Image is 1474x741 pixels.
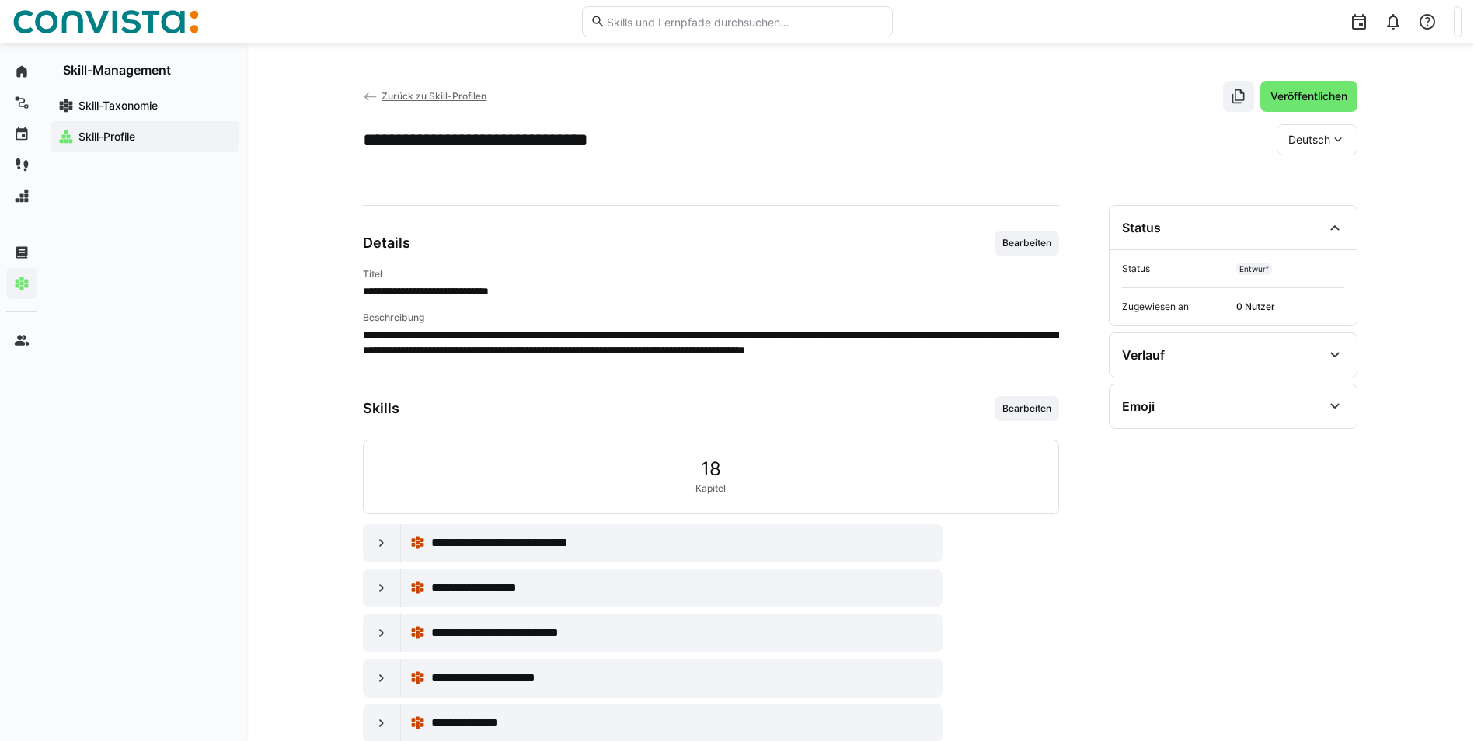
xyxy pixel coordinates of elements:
[695,482,726,495] span: Kapitel
[1268,89,1350,104] span: Veröffentlichen
[1260,81,1357,112] button: Veröffentlichen
[1122,398,1155,414] div: Emoji
[1122,263,1230,275] span: Status
[363,400,399,417] h3: Skills
[1001,237,1053,249] span: Bearbeiten
[995,396,1059,421] button: Bearbeiten
[363,90,487,102] a: Zurück zu Skill-Profilen
[1288,132,1330,148] span: Deutsch
[1122,301,1230,313] span: Zugewiesen an
[701,459,721,479] span: 18
[382,90,486,102] span: Zurück zu Skill-Profilen
[995,231,1059,256] button: Bearbeiten
[1001,402,1053,415] span: Bearbeiten
[1122,220,1161,235] div: Status
[605,15,883,29] input: Skills und Lernpfade durchsuchen…
[363,268,1059,280] h4: Titel
[1236,301,1344,313] span: 0 Nutzer
[1122,347,1165,363] div: Verlauf
[1239,264,1269,273] span: Entwurf
[363,235,410,252] h3: Details
[363,311,1059,324] h4: Beschreibung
